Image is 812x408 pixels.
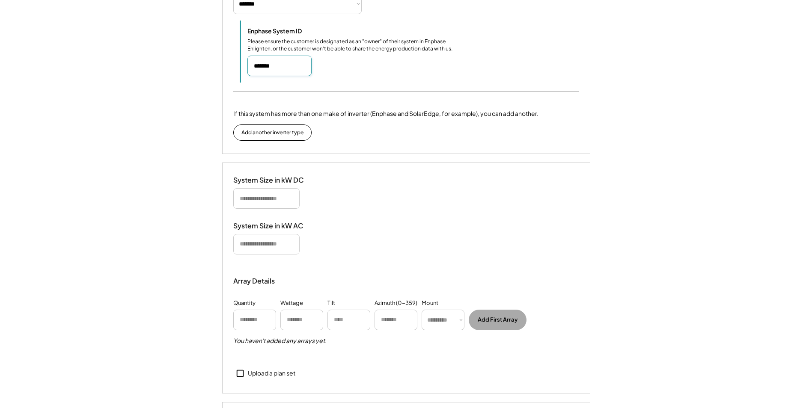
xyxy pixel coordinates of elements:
div: Please ensure the customer is designated as an "owner" of their system in Enphase Enlighten, or t... [247,38,461,53]
button: Add another inverter type [233,124,312,141]
div: Wattage [280,299,303,307]
div: Enphase System ID [247,27,333,35]
div: System Size in kW DC [233,176,319,185]
div: Quantity [233,299,256,307]
h5: You haven't added any arrays yet. [233,337,327,345]
button: Add First Array [469,310,526,330]
div: System Size in kW AC [233,222,319,231]
div: Tilt [327,299,335,307]
div: Mount [422,299,438,307]
div: Array Details [233,276,276,286]
div: Azimuth (0-359) [375,299,417,307]
div: Upload a plan set [248,369,295,378]
div: If this system has more than one make of inverter (Enphase and SolarEdge, for example), you can a... [233,109,538,118]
